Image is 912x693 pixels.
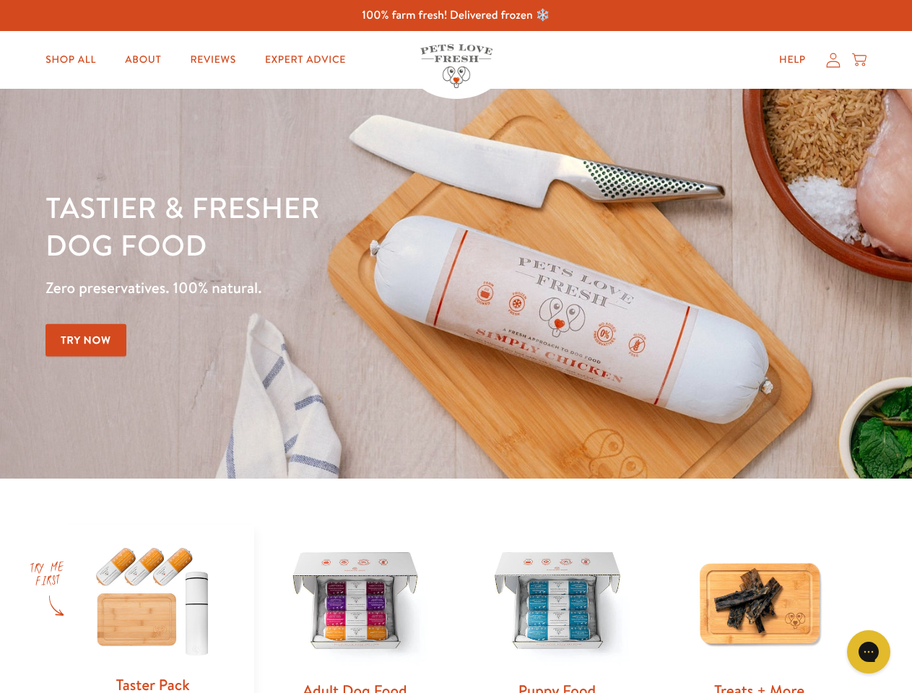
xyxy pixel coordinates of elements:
[840,625,898,679] iframe: Gorgias live chat messenger
[113,45,173,74] a: About
[45,188,593,263] h1: Tastier & fresher dog food
[45,275,593,301] p: Zero preservatives. 100% natural.
[45,324,126,357] a: Try Now
[768,45,817,74] a: Help
[34,45,108,74] a: Shop All
[420,44,492,88] img: Pets Love Fresh
[178,45,247,74] a: Reviews
[253,45,357,74] a: Expert Advice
